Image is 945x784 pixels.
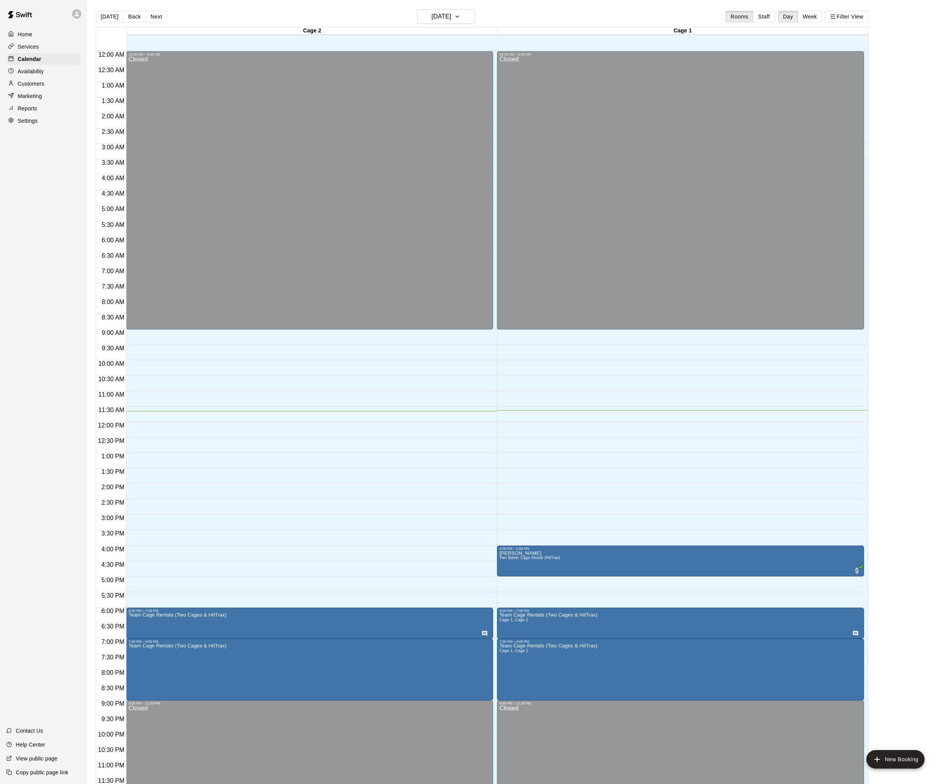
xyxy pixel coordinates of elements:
[99,716,126,722] span: 9:30 PM
[753,11,775,22] button: Staff
[128,52,491,56] div: 12:00 AM – 9:00 AM
[499,556,560,560] span: Two Batter Cage Rental (HitTrax)
[96,11,123,22] button: [DATE]
[100,175,126,181] span: 4:00 AM
[128,701,491,705] div: 9:00 PM – 11:59 PM
[497,608,864,639] div: 6:00 PM – 7:00 PM: Team Cage Rentals (Two Cages & HitTrax)
[99,592,126,599] span: 5:30 PM
[417,9,475,24] button: [DATE]
[99,577,126,583] span: 5:00 PM
[798,11,822,22] button: Week
[6,78,81,90] a: Customers
[778,11,798,22] button: Day
[99,561,126,568] span: 4:30 PM
[100,252,126,259] span: 6:30 AM
[499,547,862,551] div: 4:00 PM – 5:00 PM
[96,422,126,429] span: 12:00 PM
[497,27,868,35] div: Cage 1
[100,190,126,197] span: 4:30 AM
[499,640,862,644] div: 7:00 PM – 9:00 PM
[100,128,126,135] span: 2:30 AM
[866,750,925,769] button: add
[100,314,126,321] span: 8:30 AM
[123,11,146,22] button: Back
[126,51,493,329] div: 12:00 AM – 9:00 AM: Closed
[6,41,81,52] a: Services
[96,777,126,784] span: 11:30 PM
[100,82,126,89] span: 1:00 AM
[18,105,37,112] p: Reports
[99,468,126,475] span: 1:30 PM
[100,237,126,243] span: 6:00 AM
[128,640,491,644] div: 7:00 PM – 9:00 PM
[6,66,81,77] a: Availability
[499,649,528,653] span: Cage 1, Cage 2
[18,117,38,125] p: Settings
[853,567,861,574] span: All customers have paid
[6,53,81,65] a: Calendar
[16,727,43,735] p: Contact Us
[96,360,126,367] span: 10:00 AM
[145,11,167,22] button: Next
[18,68,44,75] p: Availability
[99,623,126,630] span: 6:30 PM
[128,56,491,332] div: Closed
[431,11,451,22] h6: [DATE]
[482,630,488,637] svg: Has notes
[99,499,126,506] span: 2:30 PM
[6,90,81,102] a: Marketing
[499,701,862,705] div: 9:00 PM – 11:59 PM
[499,52,862,56] div: 12:00 AM – 9:00 AM
[18,43,39,51] p: Services
[100,268,126,274] span: 7:00 AM
[99,639,126,645] span: 7:00 PM
[128,609,491,613] div: 6:00 PM – 7:00 PM
[127,27,497,35] div: Cage 2
[99,654,126,661] span: 7:30 PM
[499,56,862,332] div: Closed
[99,546,126,553] span: 4:00 PM
[6,115,81,127] a: Settings
[100,113,126,120] span: 2:00 AM
[18,92,42,100] p: Marketing
[99,484,126,490] span: 2:00 PM
[99,608,126,614] span: 6:00 PM
[100,283,126,290] span: 7:30 AM
[18,80,44,88] p: Customers
[16,741,45,749] p: Help Center
[99,669,126,676] span: 8:00 PM
[96,407,126,413] span: 11:30 AM
[100,299,126,305] span: 8:00 AM
[497,639,864,700] div: 7:00 PM – 9:00 PM: Team Cage Rentals (Two Cages & HitTrax)
[96,747,126,753] span: 10:30 PM
[825,11,868,22] button: Filter View
[16,755,57,762] p: View public page
[99,453,126,460] span: 1:00 PM
[726,11,753,22] button: Rooms
[6,29,81,40] a: Home
[499,609,862,613] div: 6:00 PM – 7:00 PM
[100,329,126,336] span: 9:00 AM
[99,700,126,707] span: 9:00 PM
[497,51,864,329] div: 12:00 AM – 9:00 AM: Closed
[100,144,126,150] span: 3:00 AM
[6,103,81,114] a: Reports
[100,345,126,351] span: 9:30 AM
[16,769,68,776] p: Copy public page link
[96,376,126,382] span: 10:30 AM
[99,685,126,691] span: 8:30 PM
[100,159,126,166] span: 3:30 AM
[100,98,126,104] span: 1:30 AM
[96,731,126,738] span: 10:00 PM
[96,67,126,73] span: 12:30 AM
[99,515,126,521] span: 3:00 PM
[126,639,493,700] div: 7:00 PM – 9:00 PM: Team Cage Rentals (Two Cages & HitTrax)
[126,608,493,639] div: 6:00 PM – 7:00 PM: Team Cage Rentals (Two Cages & HitTrax)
